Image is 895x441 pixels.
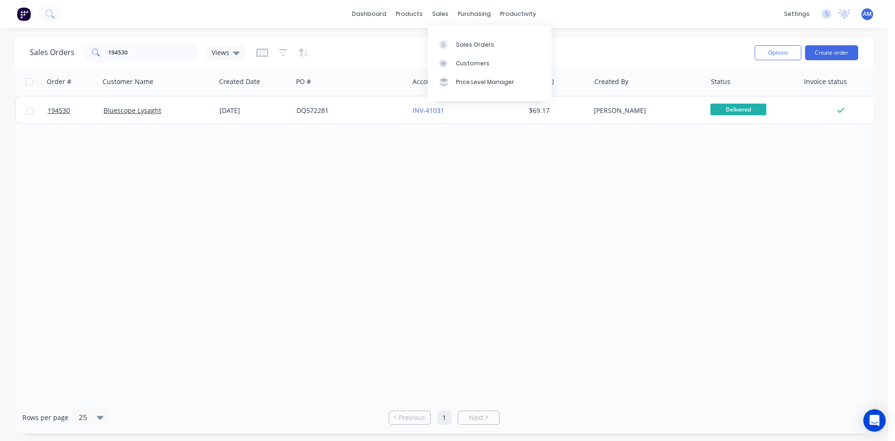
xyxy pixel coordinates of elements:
span: Delivered [710,104,766,115]
a: dashboard [347,7,391,21]
a: Price Level Manager [428,73,551,91]
div: productivity [496,7,541,21]
div: $69.17 [529,106,584,115]
a: Customers [428,54,551,73]
a: INV-41031 [413,106,444,115]
div: Status [711,77,730,86]
div: [PERSON_NAME] [594,106,697,115]
a: Page 1 is your current page [437,411,451,425]
span: AM [863,10,872,18]
div: Order # [47,77,71,86]
div: Accounting Order # [413,77,474,86]
h1: Sales Orders [30,48,75,57]
a: 194530 [48,97,103,125]
span: Views [212,48,229,57]
a: Next page [458,413,499,422]
a: Sales Orders [428,35,551,54]
div: purchasing [453,7,496,21]
div: Created Date [219,77,260,86]
span: 194530 [48,106,70,115]
div: Price Level Manager [456,78,514,86]
div: sales [427,7,453,21]
div: settings [779,7,814,21]
div: Open Intercom Messenger [863,409,886,432]
div: [DATE] [220,106,289,115]
div: products [391,7,427,21]
button: Options [755,45,801,60]
ul: Pagination [385,411,503,425]
div: Invoice status [804,77,847,86]
a: Previous page [389,413,430,422]
div: Customer Name [103,77,153,86]
span: Rows per page [22,413,69,422]
div: PO # [296,77,311,86]
span: Previous [399,413,425,422]
div: Created By [594,77,628,86]
button: Create order [805,45,858,60]
img: Factory [17,7,31,21]
input: Search... [108,43,199,62]
div: DQ572281 [296,106,400,115]
div: Sales Orders [456,41,494,49]
span: Next [469,413,483,422]
a: Bluescope Lysaght [103,106,161,115]
div: Customers [456,59,489,68]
